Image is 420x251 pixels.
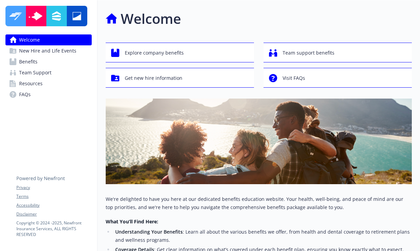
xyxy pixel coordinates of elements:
[5,45,92,56] a: New Hire and Life Events
[115,228,183,235] strong: Understanding Your Benefits
[16,193,91,200] a: Terms
[19,56,37,67] span: Benefits
[16,220,91,237] p: Copyright © 2024 - 2025 , Newfront Insurance Services, ALL RIGHTS RESERVED
[19,78,43,89] span: Resources
[16,184,91,191] a: Privacy
[5,78,92,89] a: Resources
[5,89,92,100] a: FAQs
[283,72,305,85] span: Visit FAQs
[16,202,91,208] a: Accessibility
[106,43,254,62] button: Explore company benefits
[5,34,92,45] a: Welcome
[125,72,182,85] span: Get new hire information
[19,89,31,100] span: FAQs
[5,56,92,67] a: Benefits
[125,46,184,59] span: Explore company benefits
[283,46,334,59] span: Team support benefits
[19,45,76,56] span: New Hire and Life Events
[106,218,158,225] strong: What You’ll Find Here:
[19,34,40,45] span: Welcome
[5,67,92,78] a: Team Support
[121,9,181,29] h1: Welcome
[16,211,91,217] a: Disclaimer
[106,68,254,88] button: Get new hire information
[264,43,412,62] button: Team support benefits
[113,228,412,244] li: : Learn all about the various benefits we offer, from health and dental coverage to retirement pl...
[106,195,412,211] p: We're delighted to have you here at our dedicated benefits education website. Your health, well-b...
[19,67,51,78] span: Team Support
[264,68,412,88] button: Visit FAQs
[106,99,412,184] img: overview page banner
